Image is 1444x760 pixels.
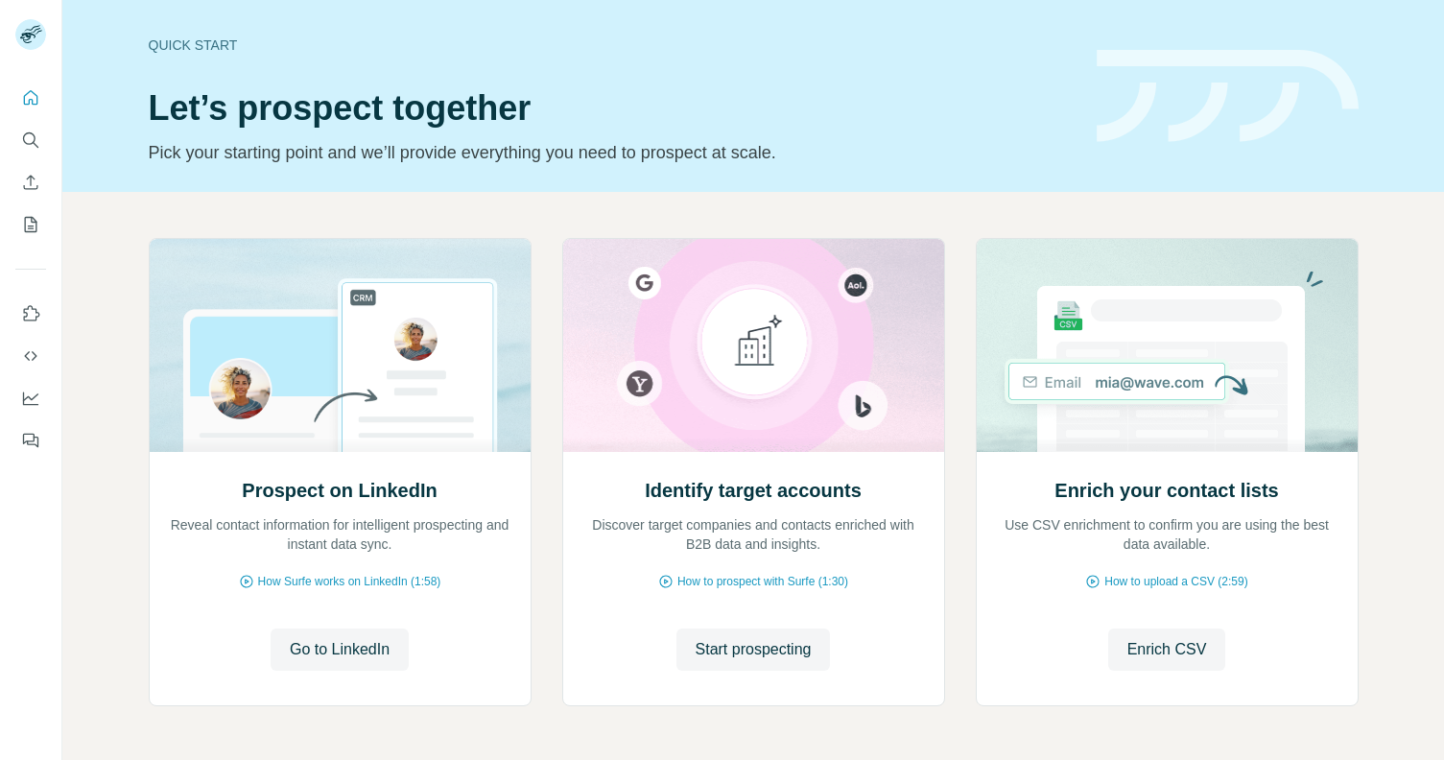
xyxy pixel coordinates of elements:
button: Enrich CSV [15,165,46,200]
img: Identify target accounts [562,239,945,452]
span: Start prospecting [696,638,812,661]
p: Reveal contact information for intelligent prospecting and instant data sync. [169,515,511,554]
h1: Let’s prospect together [149,89,1074,128]
span: Go to LinkedIn [290,638,390,661]
button: Use Surfe API [15,339,46,373]
p: Use CSV enrichment to confirm you are using the best data available. [996,515,1338,554]
span: Enrich CSV [1127,638,1207,661]
h2: Prospect on LinkedIn [242,477,437,504]
img: banner [1097,50,1359,143]
button: Use Surfe on LinkedIn [15,297,46,331]
button: Start prospecting [676,629,831,671]
button: Enrich CSV [1108,629,1226,671]
img: Enrich your contact lists [976,239,1359,452]
button: Quick start [15,81,46,115]
div: Quick start [149,36,1074,55]
p: Discover target companies and contacts enriched with B2B data and insights. [582,515,925,554]
p: Pick your starting point and we’ll provide everything you need to prospect at scale. [149,139,1074,166]
button: Search [15,123,46,157]
img: Prospect on LinkedIn [149,239,532,452]
h2: Identify target accounts [645,477,862,504]
button: Dashboard [15,381,46,416]
h2: Enrich your contact lists [1054,477,1278,504]
span: How Surfe works on LinkedIn (1:58) [258,573,441,590]
span: How to prospect with Surfe (1:30) [677,573,848,590]
button: Go to LinkedIn [271,629,409,671]
button: Feedback [15,423,46,458]
span: How to upload a CSV (2:59) [1104,573,1247,590]
button: My lists [15,207,46,242]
